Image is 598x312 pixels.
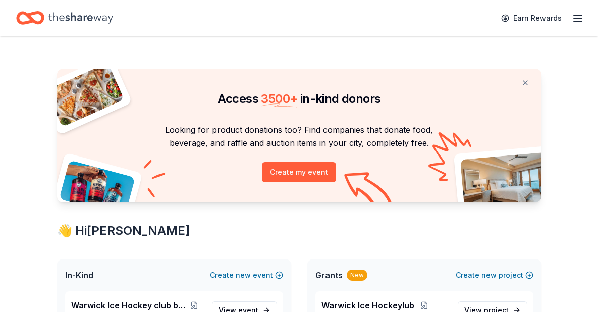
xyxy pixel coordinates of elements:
p: Looking for product donations too? Find companies that donate food, beverage, and raffle and auct... [69,123,529,150]
div: 👋 Hi [PERSON_NAME] [57,223,541,239]
button: Create my event [262,162,336,182]
a: Home [16,6,113,30]
a: Earn Rewards [495,9,568,27]
span: Grants [315,269,343,281]
img: Pizza [45,63,124,127]
span: Warwick Ice Hockey club bingo [71,299,185,311]
span: new [481,269,497,281]
span: In-Kind [65,269,93,281]
img: Curvy arrow [344,172,395,210]
span: Warwick Ice Hockeylub [321,299,414,311]
div: New [347,270,367,281]
button: Createnewevent [210,269,283,281]
span: Access in-kind donors [218,91,381,106]
button: Createnewproject [456,269,533,281]
span: new [236,269,251,281]
span: 3500 + [261,91,297,106]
